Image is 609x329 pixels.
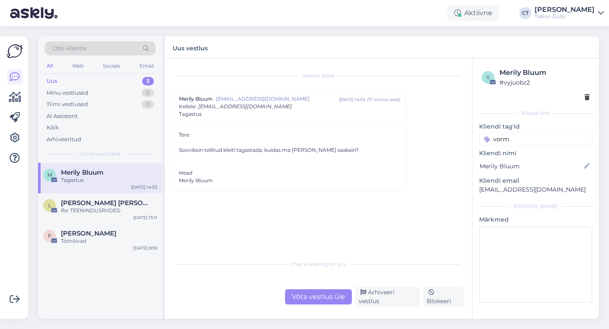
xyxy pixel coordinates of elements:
div: Arhiveeri vestlus [355,287,420,307]
div: 0 [142,89,154,97]
img: Askly Logo [7,43,23,59]
input: Lisa nimi [480,162,582,171]
input: Lisa tag [479,133,592,145]
div: [PERSON_NAME] [535,6,595,13]
div: [DATE] 14:53 [131,184,157,190]
div: ( 17 minuti eest ) [367,96,400,103]
span: Otsi kliente [52,44,86,53]
div: Võta vestlus üle [285,289,352,304]
label: Uus vestlus [173,41,208,53]
div: [DATE] 14:53 [339,96,365,103]
a: [PERSON_NAME]Tallinn Dolls [535,6,604,20]
div: 0 [142,100,154,109]
p: [EMAIL_ADDRESS][DOMAIN_NAME] [479,185,592,194]
div: Chat is waiting for you [173,260,464,268]
span: v [486,74,490,80]
div: Tere [179,131,400,184]
div: All [45,60,55,71]
div: Head [179,169,400,177]
span: Merily Bluum [179,95,213,103]
div: Re: TEENINDUSRIIDED [61,207,157,214]
div: Socials [101,60,122,71]
div: Tiimi vestlused [47,100,88,109]
span: Pille Tamme [61,230,116,237]
div: AI Assistent [47,112,78,121]
div: Aktiivne [447,5,499,21]
p: Kliendi email [479,176,592,185]
span: M [47,172,52,178]
span: Uued vestlused [81,150,120,158]
span: [EMAIL_ADDRESS][DOMAIN_NAME] [198,103,292,110]
div: Tallinn Dolls [535,13,595,20]
div: Vestlus algas [173,72,464,80]
div: [PERSON_NAME] [479,203,592,210]
p: Märkmed [479,215,592,224]
div: Sooviksin tellitud kleiti tagastada, kuidas ma [PERSON_NAME] saaksin? [179,146,400,154]
span: Tagastus [179,110,202,118]
div: [DATE] 15:11 [133,214,157,221]
span: Merily Bluum [61,169,104,176]
div: [DATE] 8:59 [133,245,157,251]
div: Arhiveeritud [47,135,81,144]
div: Email [138,60,156,71]
div: Merily Bluum [179,177,400,184]
div: Blokeeri [423,287,464,307]
div: Minu vestlused [47,89,88,97]
span: P [48,233,52,239]
div: # vyjuobz2 [499,78,590,87]
div: Tagastus [61,176,157,184]
p: Kliendi nimi [479,149,592,158]
span: Kellele : [179,103,197,110]
div: CT [519,7,531,19]
span: L [48,202,51,208]
div: Merily Bluum [499,68,590,78]
div: 3 [142,77,154,85]
div: Web [71,60,85,71]
span: Liisa Timmi [61,199,149,207]
div: Uus [47,77,58,85]
div: Töörõivad [61,237,157,245]
div: Kõik [47,123,59,132]
div: Kliendi info [479,110,592,117]
p: Kliendi tag'id [479,122,592,131]
span: [EMAIL_ADDRESS][DOMAIN_NAME] [216,95,339,103]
